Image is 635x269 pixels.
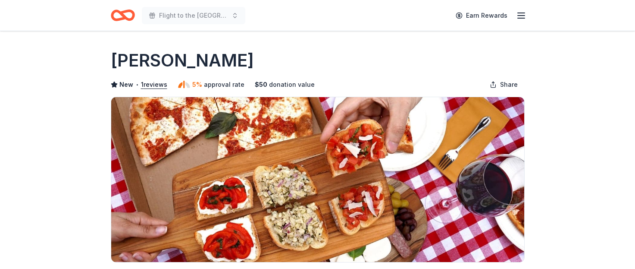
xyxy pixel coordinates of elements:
span: approval rate [204,79,244,90]
button: 1reviews [141,79,167,90]
span: donation value [269,79,315,90]
span: Flight to the [GEOGRAPHIC_DATA] [159,10,228,21]
img: Image for Grimaldi's [111,97,524,262]
span: $ 50 [255,79,267,90]
h1: [PERSON_NAME] [111,48,254,73]
span: New [119,79,133,90]
span: 5% [192,79,202,90]
button: Share [483,76,525,93]
span: • [135,81,138,88]
a: Earn Rewards [450,8,513,23]
a: Home [111,5,135,25]
button: Flight to the [GEOGRAPHIC_DATA] [142,7,245,24]
span: Share [500,79,518,90]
